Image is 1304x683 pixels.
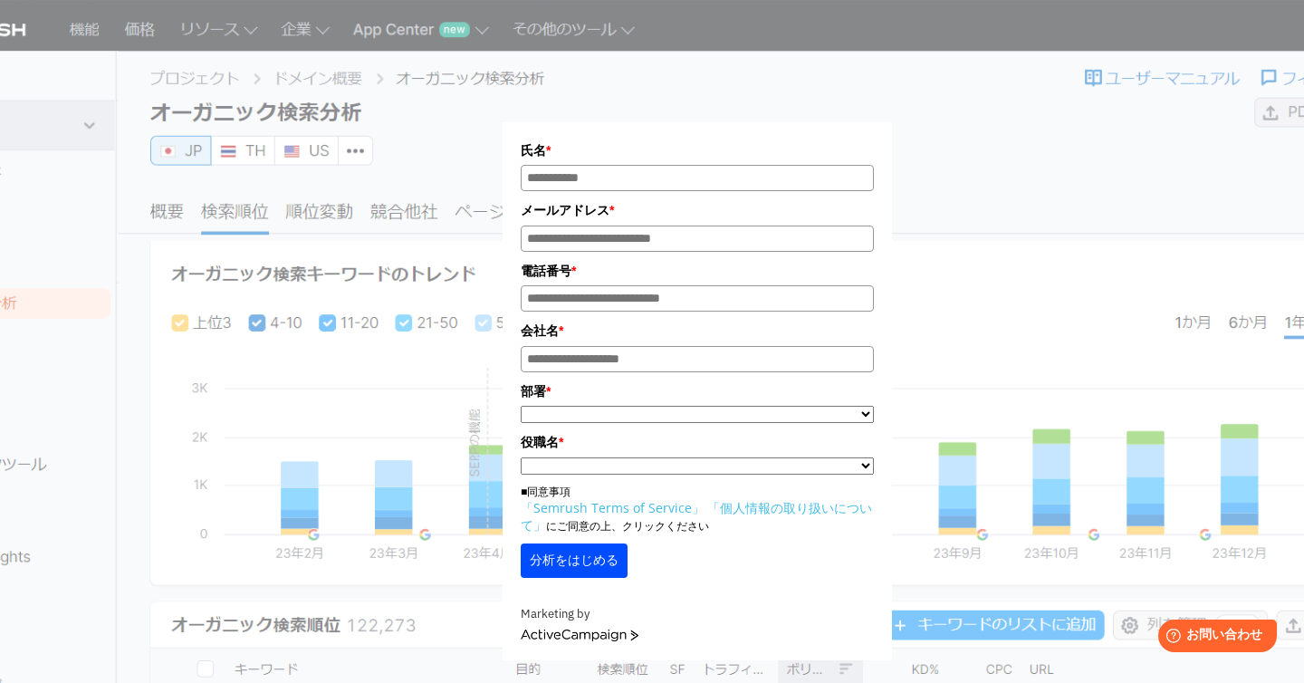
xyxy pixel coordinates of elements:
[521,544,628,578] button: 分析をはじめる
[521,140,874,160] label: 氏名
[521,484,874,534] p: ■同意事項 にご同意の上、クリックください
[521,432,874,452] label: 役職名
[521,200,874,220] label: メールアドレス
[521,381,874,401] label: 部署
[521,499,872,534] a: 「個人情報の取り扱いについて」
[521,605,874,624] div: Marketing by
[521,261,874,281] label: 電話番号
[1143,612,1284,663] iframe: Help widget launcher
[521,321,874,341] label: 会社名
[521,499,705,516] a: 「Semrush Terms of Service」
